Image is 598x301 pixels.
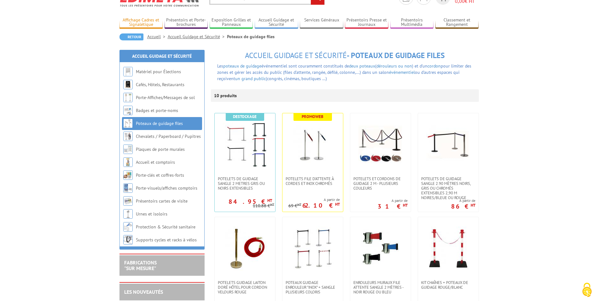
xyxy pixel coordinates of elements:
[291,227,335,271] img: Poteaux guidage enrouleur
[123,145,133,154] img: Plaques de porte murales
[223,123,267,167] img: POTELETS DE GUIDAGE SANGLE 2 METRES GRIS OU NOIRS EXTENSIBLEs
[282,176,343,186] a: Potelets file d'attente à cordes et Inox Chromés
[214,89,238,102] p: 10 produits
[255,17,298,28] a: Accueil Guidage et Sécurité
[136,108,178,113] a: Badges et porte-noms
[119,17,163,28] a: Affichage Cadres et Signalétique
[218,280,272,294] span: Potelets guidage laiton doré hôtel pour cordon velours rouge
[579,282,595,298] img: Cookies (fenêtre modale)
[376,63,412,69] a: dérouleurs ou non
[418,176,479,200] a: Potelets de guidage sangle 2.90 mètres noirs, gris ou chromés extensibles 2,90 m noires/bleue ou ...
[427,63,441,69] a: cordon
[389,69,415,75] a: événementiel
[136,198,188,204] a: Présentoirs cartes de visite
[165,17,208,28] a: Présentoirs et Porte-brochures
[123,106,133,115] img: Badges et porte-noms
[350,280,411,294] a: Enrouleurs muraux file attente sangle 2 mètres - Noir rouge ou bleu
[390,17,434,28] a: Présentoirs Multimédia
[286,176,340,186] span: Potelets file d'attente à cordes et Inox Chromés
[223,227,267,271] img: Potelets guidage laiton doré hôtel pour cordon velours rouge
[123,235,133,245] img: Supports cycles et racks à vélos
[302,204,340,207] p: 62.10 €
[217,63,471,81] font: rangée, défilé, colonne,
[286,280,340,294] span: Poteaux guidage enrouleur "inox" + sangle plusieurs coloris
[123,222,133,232] img: Protection & Sécurité sanitaire
[288,204,301,208] p: 69 €
[215,176,275,191] a: POTELETS DE GUIDAGE SANGLE 2 METRES GRIS OU NOIRS EXTENSIBLEs
[349,63,375,69] a: deux poteaux
[123,80,133,89] img: Cafés, Hôtels, Restaurants
[123,157,133,167] img: Accueil et comptoirs
[210,17,253,28] a: Exposition Grilles et Panneaux
[136,172,184,178] a: Porte-clés et coffres-forts
[136,159,175,165] a: Accueil et comptoirs
[291,123,335,167] img: Potelets file d'attente à cordes et Inox Chromés
[471,203,475,208] sup: HT
[123,67,133,76] img: Matériel pour Élections
[123,119,133,128] img: Poteaux de guidage files
[136,133,201,139] a: Chevalets / Paperboard / Pupitres
[123,196,133,206] img: Présentoirs cartes de visite
[136,69,181,74] a: Matériel pour Élections
[426,123,470,167] img: Potelets de guidage sangle 2.90 mètres noirs, gris ou chromés extensibles 2,90 m noires/bleue ou ...
[245,50,347,60] span: Accueil Guidage et Sécurité
[217,63,471,75] span: événementiel sont couramment constitués de ( ) et d'un pour limiter des zones et gérer les accès ...
[136,185,197,191] a: Porte-visuels/affiches comptoirs
[302,114,323,119] b: Promoweb
[124,289,163,295] a: LES NOUVEAUTÉS
[119,33,143,40] a: Retour
[267,198,272,203] sup: HT
[147,34,168,39] a: Accueil
[358,227,403,271] img: Enrouleurs muraux file attente sangle 2 mètres - Noir rouge ou bleu
[123,170,133,180] img: Porte-clés et coffres-forts
[358,123,403,167] img: Potelets et cordons de guidage 2 m - plusieurs couleurs
[353,280,408,294] span: Enrouleurs muraux file attente sangle 2 mètres - Noir rouge ou bleu
[451,204,475,208] p: 86 €
[345,17,388,28] a: Présentoirs Presse et Journaux
[227,33,275,40] li: Poteaux de guidage files
[132,53,192,59] a: Accueil Guidage et Sécurité
[136,237,197,243] a: Supports cycles et racks à vélos
[123,132,133,141] img: Chevalets / Paperboard / Pupitres
[297,202,301,207] sup: HT
[421,280,475,290] span: Kit chaînes + poteaux de guidage Rouge/Blanc
[217,63,223,69] font: Les
[378,204,408,208] p: 31 €
[378,198,408,203] span: A partir de
[288,197,340,202] span: A partir de
[300,17,343,28] a: Services Généraux
[235,76,266,81] a: un grand public
[418,280,479,290] a: Kit chaînes + poteaux de guidage Rouge/Blanc
[211,51,479,60] h1: - Poteaux de guidage files
[123,209,133,219] img: Urnes et isoloirs
[124,259,157,271] a: FABRICATIONS"Sur Mesure"
[123,183,133,193] img: Porte-visuels/affiches comptoirs
[123,93,133,102] img: Porte-Affiches/Messages de sol
[136,224,195,230] a: Protection & Sécurité sanitaire
[451,198,475,203] span: A partir de
[282,280,343,294] a: Poteaux guidage enrouleur "inox" + sangle plusieurs coloris
[435,17,479,28] a: Classement et Rangement
[217,69,460,81] span: ...) dans un salon ou d'autres espaces qui reçoivent (congrès, cinémas, boutiques …)
[218,176,272,191] span: POTELETS DE GUIDAGE SANGLE 2 METRES GRIS OU NOIRS EXTENSIBLEs
[223,63,261,69] a: poteaux de guidage
[233,114,257,119] b: Destockage
[136,121,183,126] a: Poteaux de guidage files
[136,82,184,87] a: Cafés, Hôtels, Restaurants
[270,202,274,207] sup: HT
[253,204,274,208] p: 110.88 €
[229,200,272,204] p: 84.95 €
[136,146,185,152] a: Plaques de porte murales
[576,280,598,301] button: Cookies (fenêtre modale)
[421,176,475,200] span: Potelets de guidage sangle 2.90 mètres noirs, gris ou chromés extensibles 2,90 m noires/bleue ou ...
[136,211,167,217] a: Urnes et isoloirs
[136,95,195,100] a: Porte-Affiches/Messages de sol
[403,203,408,208] sup: HT
[168,34,227,39] a: Accueil Guidage et Sécurité
[215,280,275,294] a: Potelets guidage laiton doré hôtel pour cordon velours rouge
[350,176,411,191] a: Potelets et cordons de guidage 2 m - plusieurs couleurs
[335,202,340,207] sup: HT
[353,176,408,191] span: Potelets et cordons de guidage 2 m - plusieurs couleurs
[426,227,470,271] img: Kit chaînes + poteaux de guidage Rouge/Blanc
